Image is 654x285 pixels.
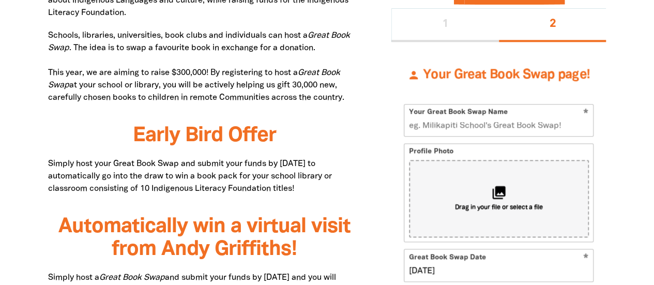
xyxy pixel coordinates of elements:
button: Stage 1 [391,9,499,42]
span: Early Bird Offer [132,126,276,145]
em: Great Book Swap [48,69,340,89]
i: Required [583,254,588,264]
input: Great Book Swap Date DD/MM/YYYY [409,265,589,277]
em: Great Book Swap [48,32,350,52]
i: collections [491,185,507,201]
h3: Your Great Book Swap page! [404,54,594,96]
em: Great Book Swap [99,274,165,281]
button: Stage 2 [499,9,606,42]
span: Automatically win a virtual visit from Andy Griffiths! [58,217,350,259]
span: Drag in your file or select a file [455,204,543,213]
i: person [407,69,420,81]
p: Schools, libraries, universities, book clubs and individuals can host a . The idea is to swap a f... [48,29,361,104]
p: Simply host your Great Book Swap and submit your funds by [DATE] to automatically go into the dra... [48,158,361,195]
input: eg. Milikapiti School's Great Book Swap! [404,104,593,136]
